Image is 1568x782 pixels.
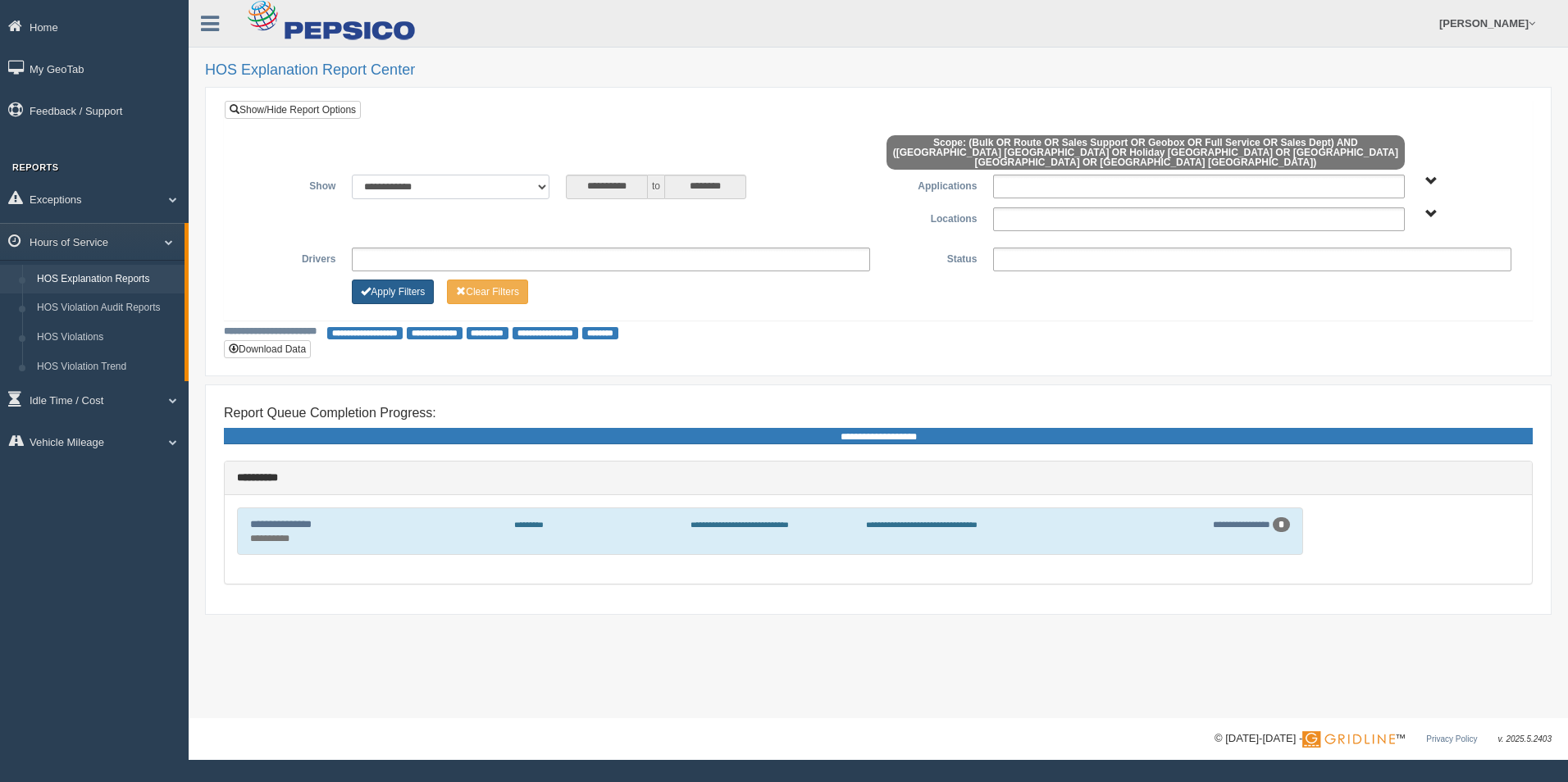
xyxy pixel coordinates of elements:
[30,352,185,382] a: HOS Violation Trend
[224,406,1533,421] h4: Report Queue Completion Progress:
[878,175,985,194] label: Applications
[352,280,434,304] button: Change Filter Options
[1215,730,1552,748] div: © [DATE]-[DATE] - ™
[30,293,185,323] a: HOS Violation Audit Reports
[30,323,185,352] a: HOS Violations
[224,340,311,358] button: Download Data
[648,175,664,199] span: to
[887,135,1405,170] span: Scope: (Bulk OR Route OR Sales Support OR Geobox OR Full Service OR Sales Dept) AND ([GEOGRAPHIC_...
[205,62,1552,79] h2: HOS Explanation Report Center
[237,175,344,194] label: Show
[1426,734,1477,743] a: Privacy Policy
[447,280,528,304] button: Change Filter Options
[878,207,985,227] label: Locations
[1302,731,1395,748] img: Gridline
[1498,734,1552,743] span: v. 2025.5.2403
[225,101,361,119] a: Show/Hide Report Options
[878,248,985,267] label: Status
[237,248,344,267] label: Drivers
[30,265,185,294] a: HOS Explanation Reports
